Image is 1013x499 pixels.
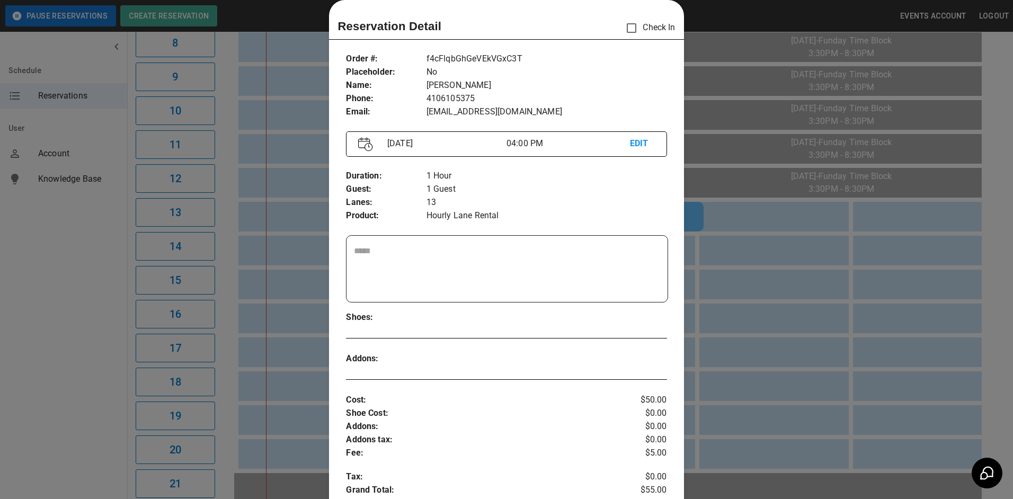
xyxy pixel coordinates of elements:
p: Order # : [346,52,426,66]
p: Fee : [346,447,613,460]
p: Shoes : [346,311,426,324]
p: Addons tax : [346,433,613,447]
p: No [426,66,667,79]
p: 04:00 PM [506,137,630,150]
p: EDIT [630,137,655,150]
p: Tax : [346,470,613,484]
p: [DATE] [383,137,506,150]
p: Check In [620,17,675,39]
p: [EMAIL_ADDRESS][DOMAIN_NAME] [426,105,667,119]
p: $0.00 [614,420,667,433]
p: $0.00 [614,470,667,484]
p: $0.00 [614,407,667,420]
p: Product : [346,209,426,222]
p: Cost : [346,394,613,407]
p: [PERSON_NAME] [426,79,667,92]
p: $0.00 [614,433,667,447]
p: 4106105375 [426,92,667,105]
p: Hourly Lane Rental [426,209,667,222]
p: f4cFlqbGhGeVEkVGxC3T [426,52,667,66]
p: Lanes : [346,196,426,209]
p: 1 Hour [426,170,667,183]
p: Duration : [346,170,426,183]
p: Phone : [346,92,426,105]
p: Name : [346,79,426,92]
p: Placeholder : [346,66,426,79]
p: $5.00 [614,447,667,460]
p: 13 [426,196,667,209]
p: Addons : [346,352,426,366]
p: Guest : [346,183,426,196]
p: Email : [346,105,426,119]
p: 1 Guest [426,183,667,196]
p: Addons : [346,420,613,433]
p: Reservation Detail [337,17,441,35]
p: $50.00 [614,394,667,407]
img: Vector [358,137,373,152]
p: Shoe Cost : [346,407,613,420]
